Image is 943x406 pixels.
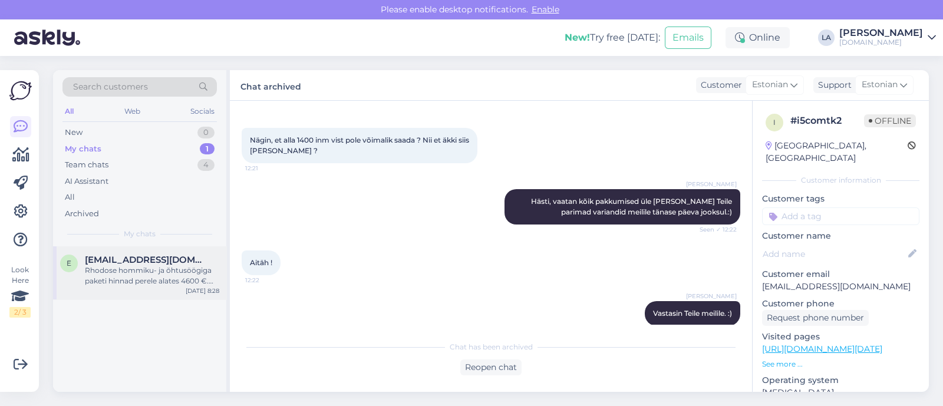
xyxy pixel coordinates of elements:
div: Support [813,79,852,91]
span: Estonian [862,78,898,91]
div: Customer [696,79,742,91]
div: [GEOGRAPHIC_DATA], [GEOGRAPHIC_DATA] [766,140,908,164]
span: [PERSON_NAME] [686,292,737,301]
div: 0 [197,127,215,138]
div: Online [726,27,790,48]
div: Try free [DATE]: [565,31,660,45]
div: Request phone number [762,310,869,326]
p: Customer name [762,230,919,242]
span: [PERSON_NAME] [686,180,737,189]
span: Offline [864,114,916,127]
a: [URL][DOMAIN_NAME][DATE] [762,344,882,354]
p: See more ... [762,359,919,369]
div: # i5comtk2 [790,114,864,128]
span: Estonian [752,78,788,91]
span: i [773,118,776,127]
span: Aitäh ! [250,258,272,267]
div: LA [818,29,835,46]
p: [MEDICAL_DATA] [762,387,919,399]
span: emiliasm@outlook.com [85,255,207,265]
img: Askly Logo [9,80,32,102]
p: Visited pages [762,331,919,343]
div: [PERSON_NAME] [839,28,923,38]
p: Customer phone [762,298,919,310]
div: AI Assistant [65,176,108,187]
div: My chats [65,143,101,155]
div: All [62,104,76,119]
span: Enable [528,4,563,15]
span: Chat has been archived [450,342,533,352]
div: Archived [65,208,99,220]
span: e [67,259,71,268]
label: Chat archived [240,77,301,93]
div: 1 [200,143,215,155]
span: 12:21 [245,164,289,173]
span: Hästi, vaatan kõik pakkumised üle [PERSON_NAME] Teile parimad variandid meilile tänase päeva jook... [531,197,734,216]
div: Team chats [65,159,108,171]
div: Customer information [762,175,919,186]
div: Socials [188,104,217,119]
div: Reopen chat [460,359,522,375]
div: 4 [197,159,215,171]
div: Web [122,104,143,119]
a: [PERSON_NAME][DOMAIN_NAME] [839,28,936,47]
p: Customer tags [762,193,919,205]
span: Seen ✓ 12:22 [693,225,737,234]
div: Rhodose hommiku- ja õhtusöögiga paketi hinnad perele alates 4600 €. Saadan Teile esimesel võimalu... [85,265,219,286]
b: New! [565,32,590,43]
span: Search customers [73,81,148,93]
span: 12:22 [245,276,289,285]
button: Emails [665,27,711,49]
span: My chats [124,229,156,239]
div: [DATE] 8:28 [186,286,219,295]
p: [EMAIL_ADDRESS][DOMAIN_NAME] [762,280,919,293]
span: Nägin, et alla 1400 inm vist pole võimalik saada ? Nii et äkki siis [PERSON_NAME] ? [250,136,471,155]
div: 2 / 3 [9,307,31,318]
p: Customer email [762,268,919,280]
div: New [65,127,83,138]
div: All [65,192,75,203]
div: [DOMAIN_NAME] [839,38,923,47]
div: Look Here [9,265,31,318]
p: Operating system [762,374,919,387]
input: Add name [763,247,906,260]
span: Vastasin Teile meilile. :) [653,309,732,318]
input: Add a tag [762,207,919,225]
